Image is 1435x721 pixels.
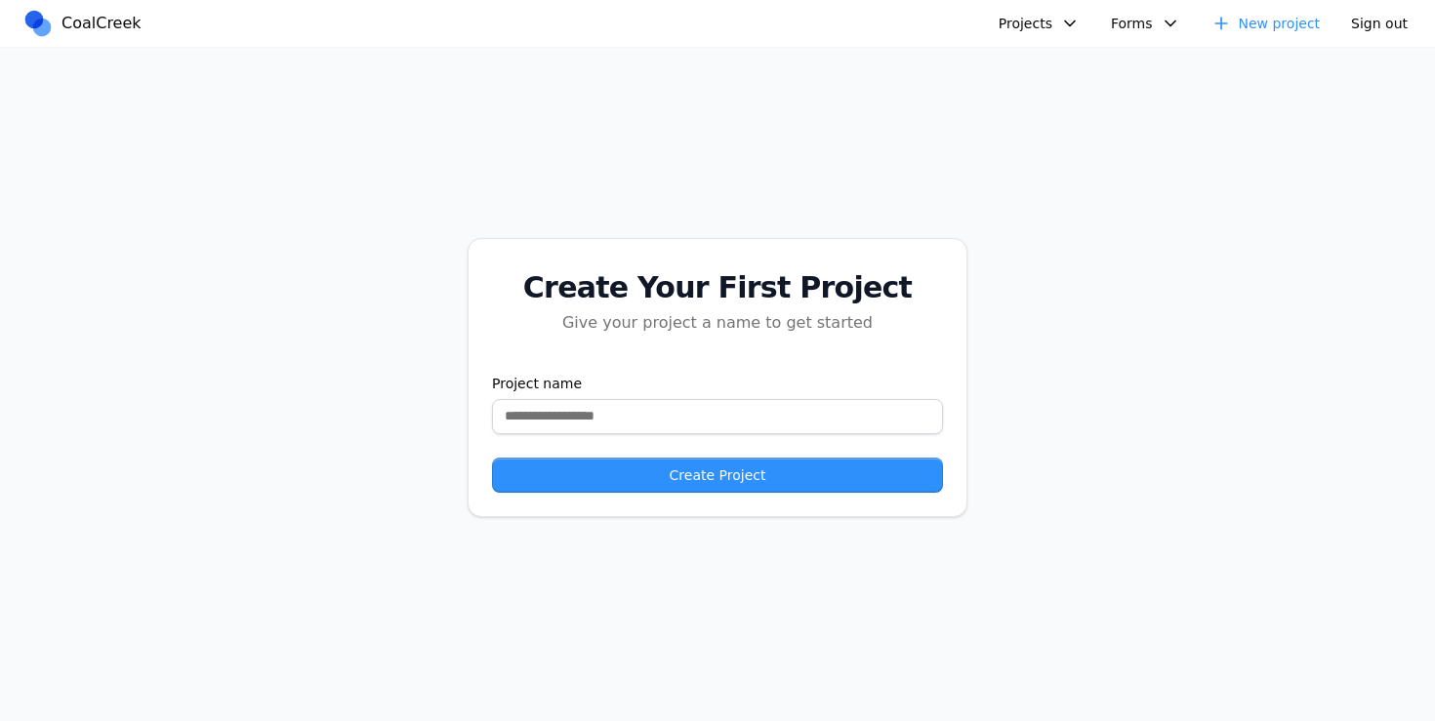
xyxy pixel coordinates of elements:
div: Create Your First Project [492,270,943,305]
div: Give your project a name to get started [492,311,943,335]
a: CoalCreek [22,9,149,38]
label: Project name [492,374,943,393]
a: New project [1200,8,1332,39]
span: CoalCreek [61,12,142,35]
button: Create Project [492,458,943,493]
button: Sign out [1339,8,1419,39]
button: Forms [1099,8,1192,39]
button: Projects [987,8,1091,39]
